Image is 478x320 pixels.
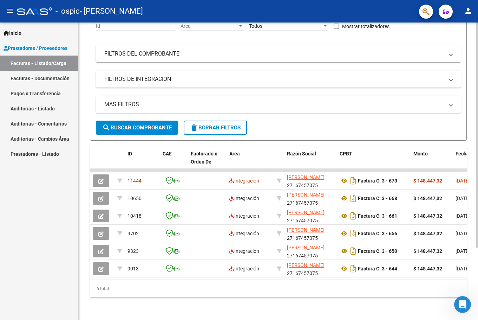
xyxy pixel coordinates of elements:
span: CAE [163,151,172,156]
span: ID [127,151,132,156]
span: 9702 [127,231,139,236]
span: Integración [229,231,259,236]
i: Descargar documento [349,228,358,239]
mat-panel-title: FILTROS DEL COMPROBANTE [104,50,444,58]
mat-expansion-panel-header: FILTROS DE INTEGRACION [96,71,461,88]
mat-expansion-panel-header: MAS FILTROS [96,96,461,113]
span: 11444 [127,178,142,184]
span: Buscar Comprobante [102,124,172,131]
i: Descargar documento [349,263,358,274]
span: Mostrar totalizadores [342,22,389,31]
span: Inicio [4,29,21,37]
span: Integración [229,213,259,219]
i: Descargar documento [349,175,358,186]
div: 6 total [90,280,467,297]
datatable-header-cell: CAE [160,146,188,177]
span: Integración [229,196,259,201]
div: 27167457075 [287,261,334,276]
iframe: Intercom live chat [454,296,471,313]
span: [DATE] [456,178,470,184]
datatable-header-cell: Area [227,146,274,177]
span: Monto [413,151,428,156]
strong: Factura C: 3 - 668 [358,196,397,201]
strong: $ 148.447,32 [413,231,442,236]
span: [DATE] [456,196,470,201]
span: [PERSON_NAME] [287,227,325,233]
span: 10650 [127,196,142,201]
span: [DATE] [456,231,470,236]
span: Area [181,23,237,29]
span: [DATE] [456,248,470,254]
datatable-header-cell: ID [125,146,160,177]
strong: $ 148.447,32 [413,213,442,219]
strong: Factura C: 3 - 673 [358,178,397,184]
mat-icon: menu [6,7,14,15]
i: Descargar documento [349,193,358,204]
span: [PERSON_NAME] [287,210,325,215]
datatable-header-cell: Razón Social [284,146,337,177]
mat-panel-title: MAS FILTROS [104,101,444,108]
span: Razón Social [287,151,316,156]
strong: $ 148.447,32 [413,266,442,271]
strong: $ 148.447,32 [413,178,442,184]
mat-icon: search [102,123,111,132]
span: 9013 [127,266,139,271]
span: Facturado x Orden De [191,151,217,165]
span: [DATE] [456,266,470,271]
datatable-header-cell: Facturado x Orden De [188,146,227,177]
div: 27167457075 [287,226,334,241]
i: Descargar documento [349,245,358,257]
strong: $ 148.447,32 [413,196,442,201]
strong: Factura C: 3 - 656 [358,231,397,236]
span: Prestadores / Proveedores [4,44,67,52]
datatable-header-cell: Monto [411,146,453,177]
div: 27167457075 [287,244,334,258]
span: Todos [249,23,262,29]
span: Integración [229,266,259,271]
datatable-header-cell: CPBT [337,146,411,177]
strong: Factura C: 3 - 644 [358,266,397,271]
mat-panel-title: FILTROS DE INTEGRACION [104,75,444,83]
button: Borrar Filtros [184,121,247,135]
span: 9323 [127,248,139,254]
span: Integración [229,178,259,184]
span: Area [229,151,240,156]
strong: Factura C: 3 - 650 [358,248,397,254]
span: [PERSON_NAME] [287,174,325,180]
strong: Factura C: 3 - 661 [358,213,397,219]
span: - ospic [55,4,80,19]
span: [PERSON_NAME] [287,262,325,268]
i: Descargar documento [349,210,358,222]
strong: $ 148.447,32 [413,248,442,254]
span: [PERSON_NAME] [287,245,325,250]
span: - [PERSON_NAME] [80,4,143,19]
span: 10418 [127,213,142,219]
span: [PERSON_NAME] [287,192,325,198]
span: [DATE] [456,213,470,219]
mat-expansion-panel-header: FILTROS DEL COMPROBANTE [96,45,461,62]
div: 27167457075 [287,173,334,188]
div: 27167457075 [287,209,334,223]
mat-icon: person [464,7,472,15]
mat-icon: delete [190,123,198,132]
span: Borrar Filtros [190,124,241,131]
button: Buscar Comprobante [96,121,178,135]
span: CPBT [340,151,352,156]
span: Integración [229,248,259,254]
div: 27167457075 [287,191,334,206]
